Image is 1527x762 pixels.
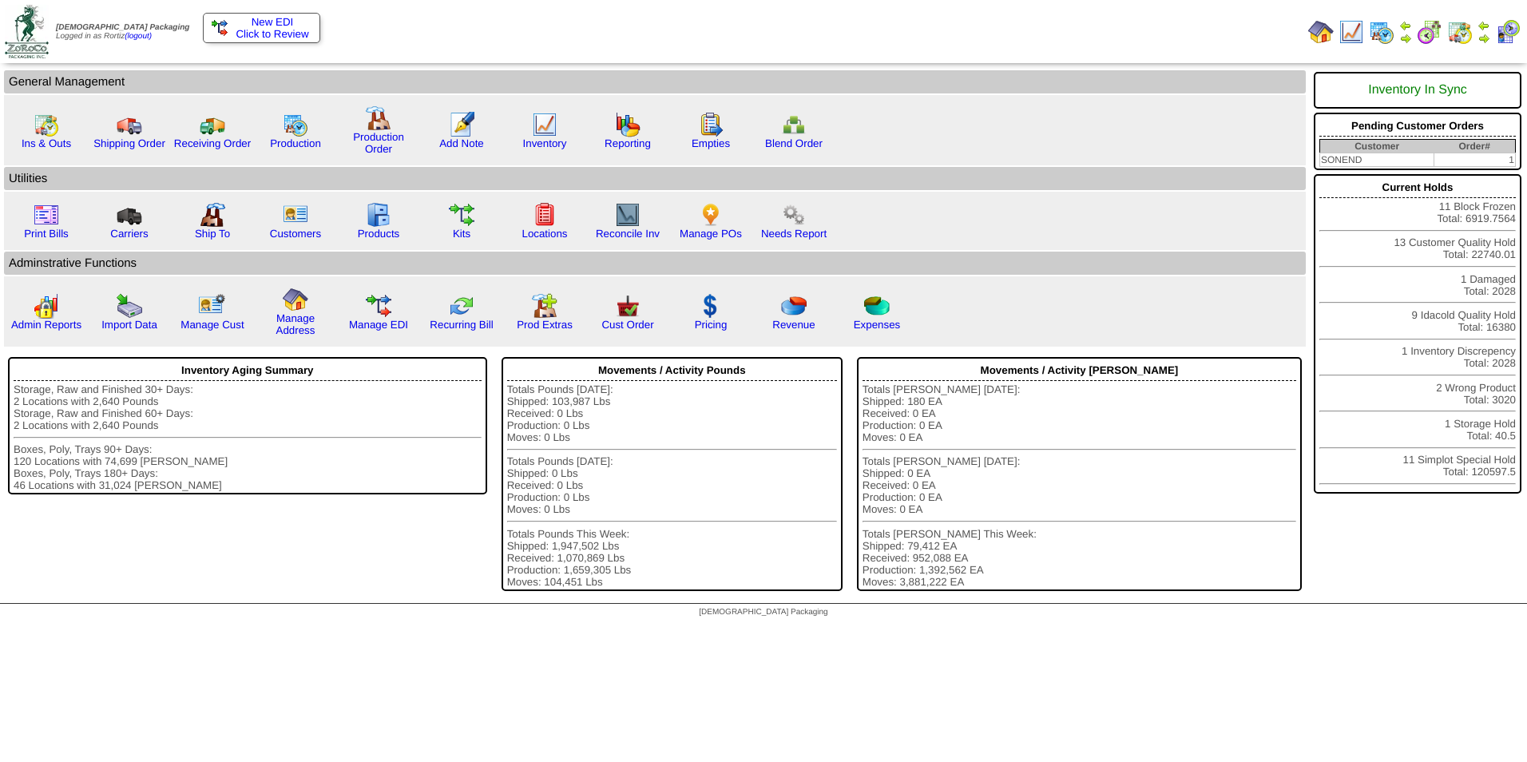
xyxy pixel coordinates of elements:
span: Logged in as Rortiz [56,23,189,41]
a: Kits [453,228,470,240]
div: Storage, Raw and Finished 30+ Days: 2 Locations with 2,640 Pounds Storage, Raw and Finished 60+ D... [14,383,482,491]
a: Production Order [353,131,404,155]
td: Utilities [4,167,1306,190]
td: Adminstrative Functions [4,252,1306,275]
a: Inventory [523,137,567,149]
a: Ins & Outs [22,137,71,149]
img: home.gif [1308,19,1334,45]
img: workflow.gif [449,202,474,228]
span: [DEMOGRAPHIC_DATA] Packaging [56,23,189,32]
img: ediSmall.gif [212,20,228,36]
a: Reporting [605,137,651,149]
td: SONEND [1320,153,1434,167]
img: line_graph2.gif [615,202,641,228]
a: Cust Order [601,319,653,331]
img: truck.gif [117,112,142,137]
img: calendarprod.gif [1369,19,1394,45]
a: Revenue [772,319,815,331]
img: dollar.gif [698,293,724,319]
a: Carriers [110,228,148,240]
span: Click to Review [212,28,311,40]
a: Ship To [195,228,230,240]
img: import.gif [117,293,142,319]
a: Products [358,228,400,240]
div: Totals Pounds [DATE]: Shipped: 103,987 Lbs Received: 0 Lbs Production: 0 Lbs Moves: 0 Lbs Totals ... [507,383,837,588]
a: Reconcile Inv [596,228,660,240]
img: reconcile.gif [449,293,474,319]
img: cust_order.png [615,293,641,319]
div: Inventory In Sync [1319,75,1516,105]
img: graph.gif [615,112,641,137]
img: invoice2.gif [34,202,59,228]
img: managecust.png [198,293,228,319]
div: Inventory Aging Summary [14,360,482,381]
a: New EDI Click to Review [212,16,311,40]
a: Production [270,137,321,149]
a: Manage EDI [349,319,408,331]
a: Receiving Order [174,137,251,149]
a: Manage POs [680,228,742,240]
a: Manage Cust [180,319,244,331]
img: edi.gif [366,293,391,319]
a: Shipping Order [93,137,165,149]
a: Customers [270,228,321,240]
a: Expenses [854,319,901,331]
img: pie_chart.png [781,293,807,319]
img: calendarinout.gif [34,112,59,137]
a: Pricing [695,319,728,331]
a: Recurring Bill [430,319,493,331]
div: Totals [PERSON_NAME] [DATE]: Shipped: 180 EA Received: 0 EA Production: 0 EA Moves: 0 EA Totals [... [863,383,1296,588]
img: locations.gif [532,202,557,228]
img: line_graph.gif [1339,19,1364,45]
a: Import Data [101,319,157,331]
a: Add Note [439,137,484,149]
img: calendarcustomer.gif [1495,19,1521,45]
img: factory2.gif [200,202,225,228]
img: prodextras.gif [532,293,557,319]
img: calendarprod.gif [283,112,308,137]
th: Order# [1434,140,1515,153]
div: Pending Customer Orders [1319,116,1516,137]
a: Manage Address [276,312,315,336]
span: [DEMOGRAPHIC_DATA] Packaging [699,608,827,617]
img: po.png [698,202,724,228]
img: workorder.gif [698,112,724,137]
img: home.gif [283,287,308,312]
a: Print Bills [24,228,69,240]
a: Empties [692,137,730,149]
img: network.png [781,112,807,137]
div: Movements / Activity [PERSON_NAME] [863,360,1296,381]
img: arrowleft.gif [1477,19,1490,32]
img: customers.gif [283,202,308,228]
a: Admin Reports [11,319,81,331]
img: factory.gif [366,105,391,131]
img: truck3.gif [117,202,142,228]
div: 11 Block Frozen Total: 6919.7564 13 Customer Quality Hold Total: 22740.01 1 Damaged Total: 2028 9... [1314,174,1521,494]
span: New EDI [252,16,294,28]
th: Customer [1320,140,1434,153]
img: arrowright.gif [1477,32,1490,45]
img: arrowleft.gif [1399,19,1412,32]
img: line_graph.gif [532,112,557,137]
td: 1 [1434,153,1515,167]
img: truck2.gif [200,112,225,137]
img: pie_chart2.png [864,293,890,319]
div: Movements / Activity Pounds [507,360,837,381]
td: General Management [4,70,1306,93]
img: workflow.png [781,202,807,228]
img: graph2.png [34,293,59,319]
img: zoroco-logo-small.webp [5,5,49,58]
img: cabinet.gif [366,202,391,228]
img: calendarinout.gif [1447,19,1473,45]
a: Needs Report [761,228,827,240]
img: orders.gif [449,112,474,137]
div: Current Holds [1319,177,1516,198]
a: Locations [522,228,567,240]
img: arrowright.gif [1399,32,1412,45]
a: (logout) [125,32,152,41]
img: calendarblend.gif [1417,19,1442,45]
a: Prod Extras [517,319,573,331]
a: Blend Order [765,137,823,149]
